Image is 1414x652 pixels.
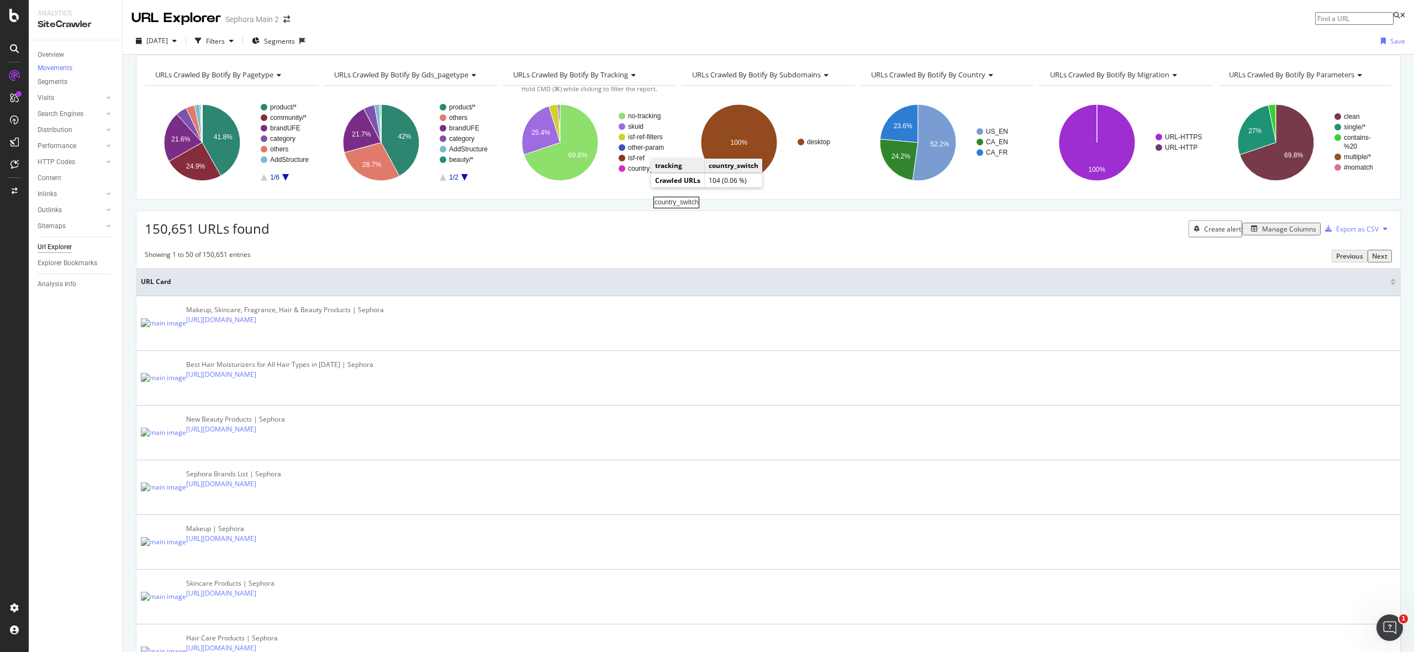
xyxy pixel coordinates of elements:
a: Visits [38,92,103,104]
span: Hold CMD (⌘) while clicking to filter the report. [521,85,657,93]
div: Explorer Bookmarks [38,257,97,269]
text: URL-HTTPS [1165,133,1202,141]
text: 24.9% [186,163,205,171]
div: A chart. [861,94,1034,191]
text: beauty/* [449,156,473,164]
a: Performance [38,140,103,152]
text: #nomatch [1344,164,1373,171]
div: Content [38,172,61,184]
text: brandUFE [270,124,300,132]
td: tracking [651,159,705,173]
text: 1/2 [449,173,458,181]
text: 27% [1248,127,1262,135]
a: Overview [38,49,114,61]
span: URLs Crawled By Botify By parameters [1229,70,1354,80]
text: 52.2% [930,140,949,148]
a: Content [38,172,114,184]
div: A chart. [324,94,497,191]
a: Inlinks [38,188,103,200]
text: 100% [730,139,747,146]
div: Save [1390,36,1405,46]
text: others [449,114,467,122]
text: isf-ref [628,154,645,162]
text: US_EN [986,128,1008,135]
td: country_switch [705,159,763,173]
div: Sephora Main 2 [225,14,279,25]
img: main image [141,592,186,602]
text: product/* [449,103,476,111]
a: [URL][DOMAIN_NAME] [186,588,256,598]
text: others [270,145,288,153]
td: 104 (0.06 %) [705,173,763,188]
a: [URL][DOMAIN_NAME] [186,424,256,434]
span: URLs Crawled By Botify By tracking [513,70,628,80]
svg: A chart. [145,94,318,191]
div: Sephora Brands List | Sephora [186,469,281,479]
div: Url Explorer [38,241,72,253]
text: country_s… [628,165,663,172]
text: product/* [270,103,297,111]
text: clean [1344,113,1360,120]
span: URLs Crawled By Botify By migration [1050,70,1169,80]
button: Export as CSV [1321,220,1379,238]
span: 1 [1399,614,1408,623]
div: Inlinks [38,188,57,200]
svg: A chart. [682,94,855,191]
div: Create alert [1204,224,1241,234]
a: [URL][DOMAIN_NAME] [186,534,256,543]
text: CA_EN [986,138,1008,146]
div: Analytics [38,9,113,18]
a: Movements [38,63,83,74]
a: Analysis Info [38,278,114,290]
div: Next [1372,251,1387,261]
text: 100% [1088,166,1105,173]
div: URL Explorer [131,9,221,28]
text: URL-HTTP [1165,144,1197,151]
h4: URLs Crawled By Botify By pagetype [153,66,308,83]
text: 23.6% [894,123,912,130]
div: Sitemaps [38,220,66,232]
text: AddStructure [270,156,309,164]
button: Previous [1332,250,1368,262]
svg: A chart. [1040,94,1213,191]
div: Export as CSV [1336,224,1379,234]
button: Filters [191,32,238,50]
div: Performance [38,140,76,152]
button: Save [1376,32,1405,50]
div: Outlinks [38,204,62,216]
svg: A chart. [1218,94,1392,191]
div: Movements [38,64,72,73]
span: Segments [264,36,295,46]
td: Crawled URLs [651,173,705,188]
text: 69.8% [1284,151,1303,159]
span: 150,651 URLs found [145,219,270,238]
div: Distribution [38,124,72,136]
span: 2023 Jul. 27th [146,36,168,45]
h4: URLs Crawled By Botify By parameters [1227,66,1382,83]
a: [URL][DOMAIN_NAME] [186,370,256,379]
div: New Beauty Products | Sephora [186,414,285,424]
text: 28.7% [362,161,381,169]
span: URL Card [141,277,1387,287]
text: 69.8% [568,151,587,159]
a: Segments [38,76,114,88]
svg: A chart. [503,94,676,191]
text: other-param [628,144,664,151]
text: %20 [1344,143,1357,150]
iframe: Intercom live chat [1376,614,1403,641]
a: [URL][DOMAIN_NAME] [186,479,256,488]
text: 42% [398,133,411,141]
div: Analysis Info [38,278,76,290]
a: Explorer Bookmarks [38,257,114,269]
a: Sitemaps [38,220,103,232]
div: Filters [206,36,225,46]
h4: URLs Crawled By Botify By subdomains [690,66,845,83]
text: category [270,135,296,143]
div: Manage Columns [1262,224,1316,234]
a: HTTP Codes [38,156,103,168]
